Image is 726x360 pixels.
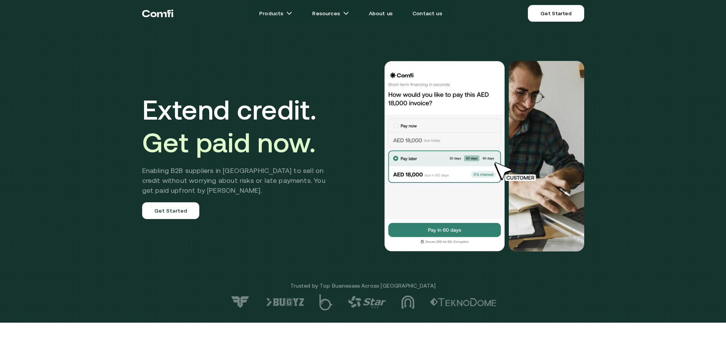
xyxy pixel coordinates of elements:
[384,61,506,251] img: Would you like to pay this AED 18,000.00 invoice?
[266,298,304,306] img: logo-6
[403,6,451,21] a: Contact us
[343,10,349,16] img: arrow icons
[142,127,316,158] span: Get paid now.
[360,6,402,21] a: About us
[401,295,415,309] img: logo-3
[348,296,386,308] img: logo-4
[142,166,337,195] h2: Enabling B2B suppliers in [GEOGRAPHIC_DATA] to sell on credit without worrying about risks or lat...
[528,5,584,22] a: Get Started
[250,6,301,21] a: Productsarrow icons
[430,298,497,306] img: logo-2
[142,2,173,25] a: Return to the top of the Comfi home page
[142,93,337,159] h1: Extend credit.
[509,61,584,251] img: Would you like to pay this AED 18,000.00 invoice?
[230,296,251,309] img: logo-7
[489,161,545,182] img: cursor
[142,202,200,219] a: Get Started
[286,10,292,16] img: arrow icons
[303,6,358,21] a: Resourcesarrow icons
[319,294,333,310] img: logo-5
